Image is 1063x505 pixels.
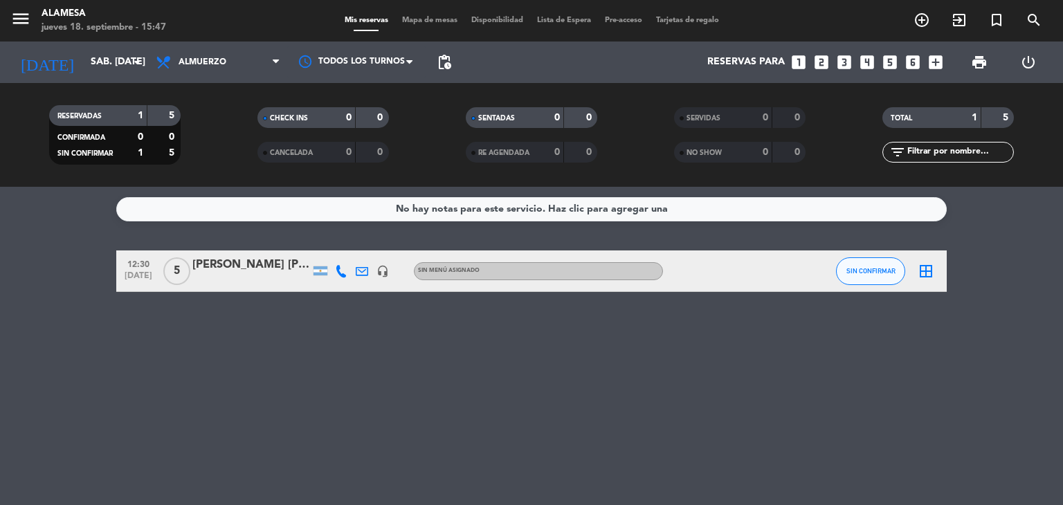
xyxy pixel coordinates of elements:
[436,54,453,71] span: pending_actions
[418,268,480,273] span: Sin menú asignado
[10,8,31,34] button: menu
[121,255,156,271] span: 12:30
[138,148,143,158] strong: 1
[906,145,1013,160] input: Filtrar por nombre...
[478,115,515,122] span: SENTADAS
[687,149,722,156] span: NO SHOW
[346,113,352,122] strong: 0
[57,150,113,157] span: SIN CONFIRMAR
[790,53,808,71] i: looks_one
[794,147,803,157] strong: 0
[972,113,977,122] strong: 1
[904,53,922,71] i: looks_6
[846,267,896,275] span: SIN CONFIRMAR
[554,147,560,157] strong: 0
[163,257,190,285] span: 5
[687,115,720,122] span: SERVIDAS
[346,147,352,157] strong: 0
[858,53,876,71] i: looks_4
[376,265,389,277] i: headset_mic
[10,47,84,77] i: [DATE]
[57,113,102,120] span: RESERVADAS
[530,17,598,24] span: Lista de Espera
[988,12,1005,28] i: turned_in_not
[1026,12,1042,28] i: search
[270,115,308,122] span: CHECK INS
[464,17,530,24] span: Disponibilidad
[129,54,145,71] i: arrow_drop_down
[881,53,899,71] i: looks_5
[1020,54,1037,71] i: power_settings_new
[586,113,594,122] strong: 0
[396,201,668,217] div: No hay notas para este servicio. Haz clic para agregar una
[478,149,529,156] span: RE AGENDADA
[971,54,988,71] span: print
[586,147,594,157] strong: 0
[794,113,803,122] strong: 0
[598,17,649,24] span: Pre-acceso
[707,57,785,68] span: Reservas para
[42,21,166,35] div: jueves 18. septiembre - 15:47
[10,8,31,29] i: menu
[138,132,143,142] strong: 0
[889,144,906,160] i: filter_list
[951,12,967,28] i: exit_to_app
[763,147,768,157] strong: 0
[1003,42,1053,83] div: LOG OUT
[927,53,945,71] i: add_box
[338,17,395,24] span: Mis reservas
[395,17,464,24] span: Mapa de mesas
[812,53,830,71] i: looks_two
[169,148,177,158] strong: 5
[554,113,560,122] strong: 0
[192,256,310,274] div: [PERSON_NAME] [PERSON_NAME]
[270,149,313,156] span: CANCELADA
[179,57,226,67] span: Almuerzo
[914,12,930,28] i: add_circle_outline
[763,113,768,122] strong: 0
[836,257,905,285] button: SIN CONFIRMAR
[649,17,726,24] span: Tarjetas de regalo
[57,134,105,141] span: CONFIRMADA
[891,115,912,122] span: TOTAL
[121,271,156,287] span: [DATE]
[377,113,385,122] strong: 0
[377,147,385,157] strong: 0
[42,7,166,21] div: Alamesa
[1003,113,1011,122] strong: 5
[169,132,177,142] strong: 0
[138,111,143,120] strong: 1
[918,263,934,279] i: border_all
[169,111,177,120] strong: 5
[835,53,853,71] i: looks_3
